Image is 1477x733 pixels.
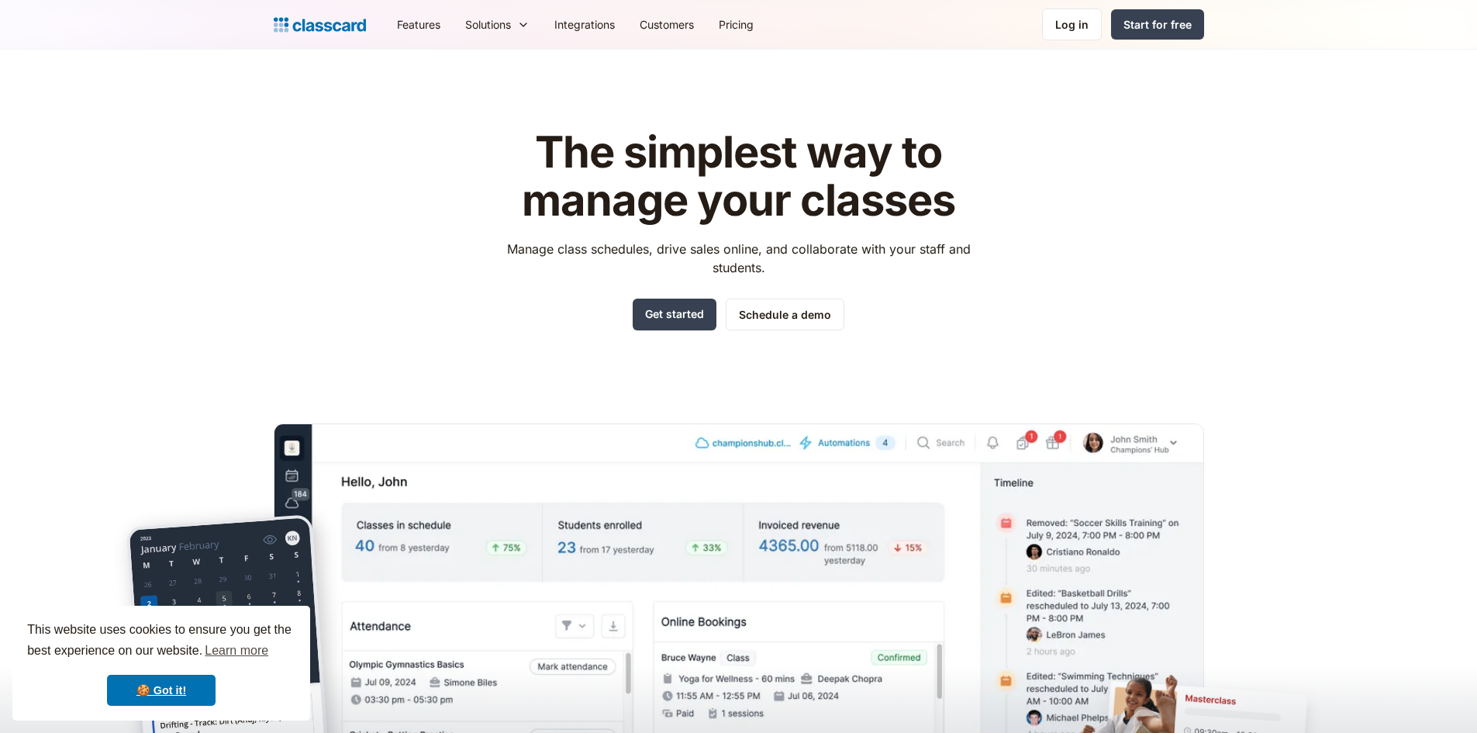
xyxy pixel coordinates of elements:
div: Solutions [465,16,511,33]
a: Log in [1042,9,1102,40]
p: Manage class schedules, drive sales online, and collaborate with your staff and students. [492,240,985,277]
div: Solutions [453,7,542,42]
a: Start for free [1111,9,1204,40]
div: Start for free [1123,16,1192,33]
div: cookieconsent [12,606,310,721]
a: home [274,14,366,36]
a: Schedule a demo [726,299,844,330]
span: This website uses cookies to ensure you get the best experience on our website. [27,621,295,662]
a: Get started [633,299,716,330]
div: Log in [1055,16,1089,33]
a: Customers [627,7,706,42]
a: Integrations [542,7,627,42]
a: Pricing [706,7,766,42]
h1: The simplest way to manage your classes [492,129,985,224]
a: dismiss cookie message [107,675,216,706]
a: learn more about cookies [202,639,271,662]
a: Features [385,7,453,42]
